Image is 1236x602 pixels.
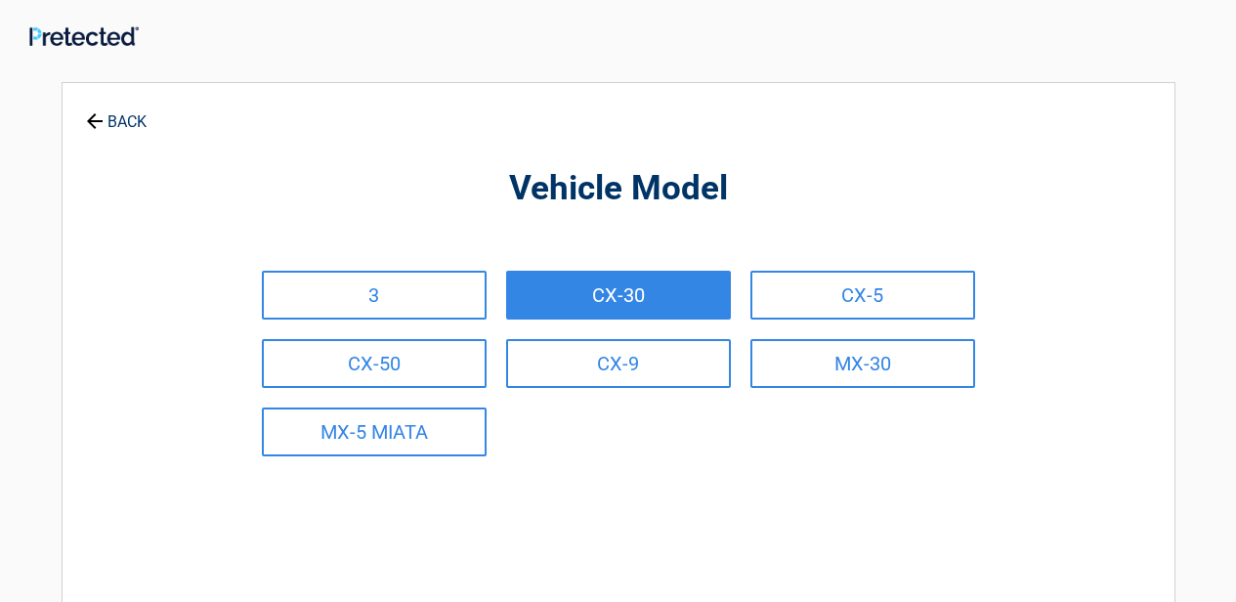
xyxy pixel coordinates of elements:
a: 3 [262,271,487,320]
a: MX-30 [750,339,975,388]
a: CX-9 [506,339,731,388]
a: MX-5 MIATA [262,408,487,456]
img: Main Logo [29,26,139,46]
h2: Vehicle Model [170,166,1067,212]
a: BACK [82,96,150,130]
a: CX-30 [506,271,731,320]
a: CX-5 [750,271,975,320]
a: CX-50 [262,339,487,388]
